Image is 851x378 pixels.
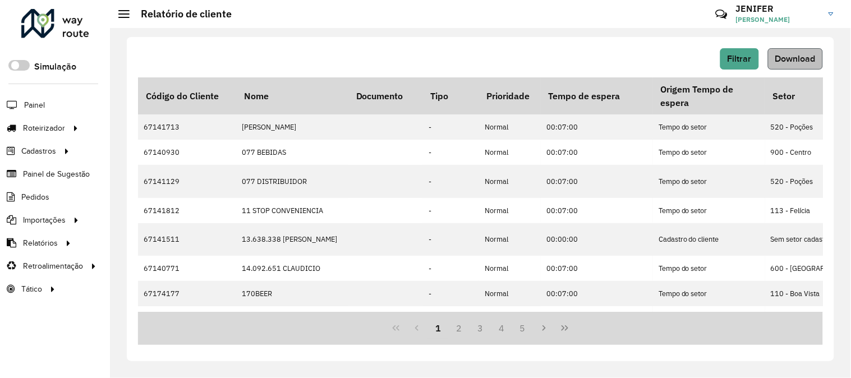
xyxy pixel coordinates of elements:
[541,281,653,306] td: 00:07:00
[23,260,83,272] span: Retroalimentação
[533,317,555,339] button: Next Page
[512,317,533,339] button: 5
[541,140,653,165] td: 00:07:00
[34,60,76,73] label: Simulação
[423,165,479,197] td: -
[427,317,449,339] button: 1
[348,77,423,114] th: Documento
[541,114,653,140] td: 00:07:00
[653,256,765,281] td: Tempo do setor
[653,140,765,165] td: Tempo do setor
[423,198,479,223] td: -
[23,214,66,226] span: Importações
[423,223,479,256] td: -
[720,48,759,70] button: Filtrar
[236,223,348,256] td: 13.638.338 [PERSON_NAME]
[423,281,479,306] td: -
[541,77,653,114] th: Tempo de espera
[423,114,479,140] td: -
[21,191,49,203] span: Pedidos
[736,3,820,14] h3: JENIFER
[21,145,56,157] span: Cadastros
[348,306,423,331] td: 19167861000197
[479,165,541,197] td: Normal
[470,317,491,339] button: 3
[479,281,541,306] td: Normal
[775,54,816,63] span: Download
[449,317,470,339] button: 2
[479,114,541,140] td: Normal
[423,306,479,331] td: -
[138,306,236,331] td: 67143280
[138,198,236,223] td: 67141812
[728,54,752,63] span: Filtrar
[479,223,541,256] td: Normal
[236,77,348,114] th: Nome
[709,2,733,26] a: Contato Rápido
[653,281,765,306] td: Tempo do setor
[541,306,653,331] td: 00:07:00
[138,140,236,165] td: 67140930
[541,198,653,223] td: 00:07:00
[236,306,348,331] td: 19.167.861 [PERSON_NAME]
[138,223,236,256] td: 67141511
[541,256,653,281] td: 00:07:00
[653,306,765,331] td: Tempo do setor
[138,256,236,281] td: 67140771
[541,223,653,256] td: 00:00:00
[138,77,236,114] th: Código do Cliente
[423,140,479,165] td: -
[236,140,348,165] td: 077 BEBIDAS
[23,122,65,134] span: Roteirizador
[23,237,58,249] span: Relatórios
[130,8,232,20] h2: Relatório de cliente
[138,114,236,140] td: 67141713
[479,306,541,331] td: Normal
[423,256,479,281] td: -
[21,283,42,295] span: Tático
[423,77,479,114] th: Tipo
[236,281,348,306] td: 170BEER
[138,281,236,306] td: 67174177
[491,317,512,339] button: 4
[236,256,348,281] td: 14.092.651 CLAUDICIO
[653,77,765,114] th: Origem Tempo de espera
[236,114,348,140] td: [PERSON_NAME]
[768,48,823,70] button: Download
[236,198,348,223] td: 11 STOP CONVENIENCIA
[23,168,90,180] span: Painel de Sugestão
[554,317,576,339] button: Last Page
[479,256,541,281] td: Normal
[653,198,765,223] td: Tempo do setor
[479,77,541,114] th: Prioridade
[24,99,45,111] span: Painel
[653,165,765,197] td: Tempo do setor
[138,165,236,197] td: 67141129
[736,15,820,25] span: [PERSON_NAME]
[541,165,653,197] td: 00:07:00
[479,140,541,165] td: Normal
[479,198,541,223] td: Normal
[653,223,765,256] td: Cadastro do cliente
[653,114,765,140] td: Tempo do setor
[236,165,348,197] td: 077 DISTRIBUIDOR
